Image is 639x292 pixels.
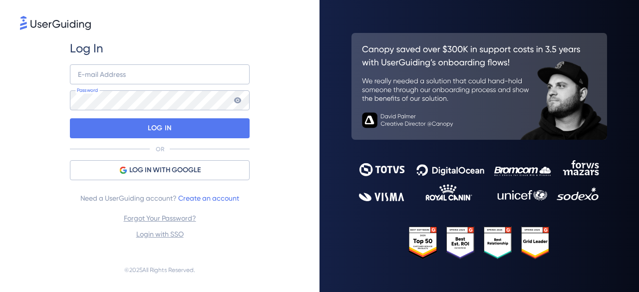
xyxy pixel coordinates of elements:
[178,194,239,202] a: Create an account
[70,64,250,84] input: example@company.com
[136,230,184,238] a: Login with SSO
[351,33,607,140] img: 26c0aa7c25a843aed4baddd2b5e0fa68.svg
[129,164,201,176] span: LOG IN WITH GOOGLE
[148,120,171,136] p: LOG IN
[20,16,91,30] img: 8faab4ba6bc7696a72372aa768b0286c.svg
[409,227,550,259] img: 25303e33045975176eb484905ab012ff.svg
[359,160,599,201] img: 9302ce2ac39453076f5bc0f2f2ca889b.svg
[70,40,103,56] span: Log In
[156,145,164,153] p: OR
[124,214,196,222] a: Forgot Your Password?
[80,192,239,204] span: Need a UserGuiding account?
[124,264,195,276] span: © 2025 All Rights Reserved.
